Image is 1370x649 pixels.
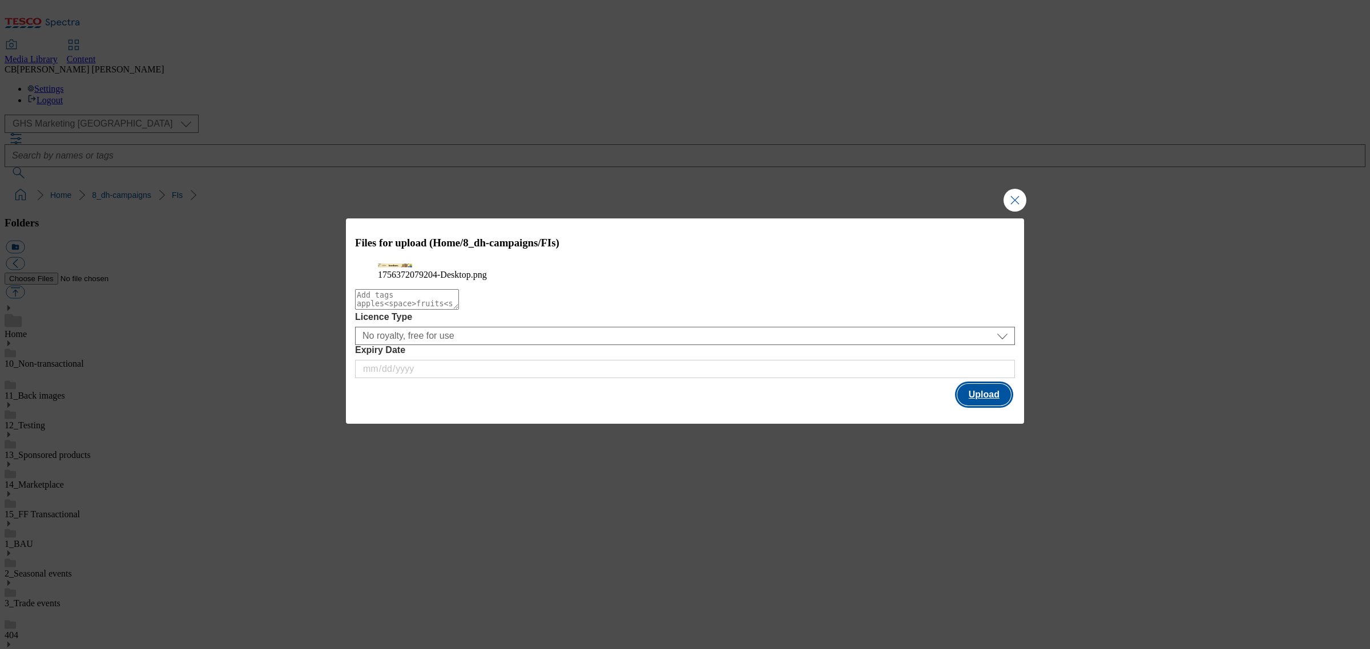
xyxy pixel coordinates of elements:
[957,384,1011,405] button: Upload
[346,218,1024,424] div: Modal
[355,237,1015,249] h3: Files for upload (Home/8_dh-campaigns/FIs)
[355,345,1015,355] label: Expiry Date
[378,270,992,280] figcaption: 1756372079204-Desktop.png
[355,312,1015,322] label: Licence Type
[378,263,412,268] img: preview
[1004,189,1026,212] button: Close Modal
